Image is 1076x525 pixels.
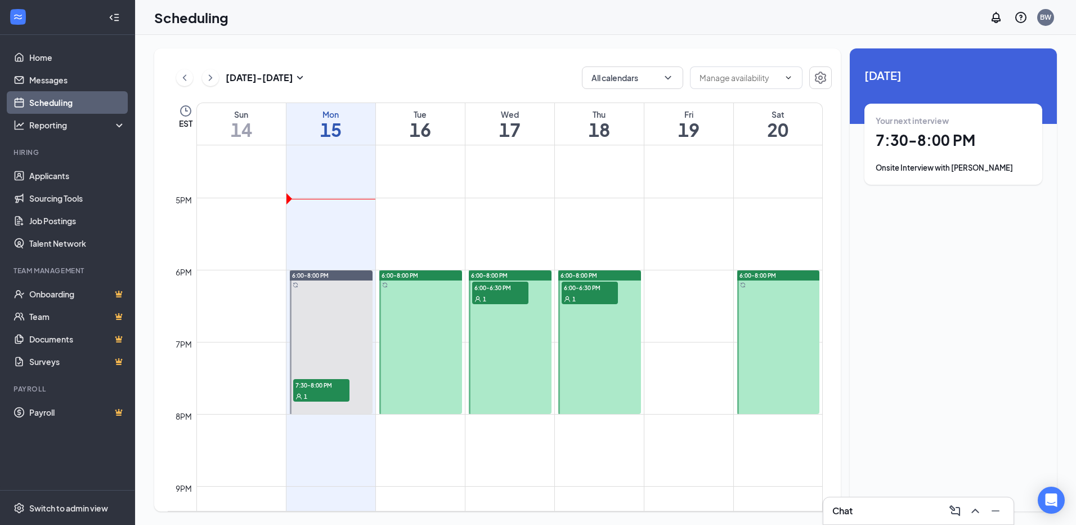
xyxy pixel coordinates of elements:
svg: Minimize [989,504,1002,518]
a: September 14, 2025 [197,103,286,145]
div: 6pm [173,266,194,278]
a: Job Postings [29,210,125,232]
svg: Settings [14,502,25,514]
span: 6:00-8:00 PM [382,272,418,279]
span: 6:00-6:30 PM [472,282,528,293]
svg: Settings [814,71,827,84]
a: PayrollCrown [29,401,125,424]
div: Payroll [14,384,123,394]
a: Scheduling [29,91,125,114]
a: September 18, 2025 [555,103,644,145]
span: 6:00-8:00 PM [471,272,508,279]
span: 1 [572,295,576,303]
span: 6:00-8:00 PM [561,272,597,279]
div: 5pm [173,194,194,206]
h1: 7:30 - 8:00 PM [876,131,1031,150]
svg: Sync [293,282,298,288]
svg: ChevronLeft [179,71,190,84]
span: 1 [483,295,486,303]
a: OnboardingCrown [29,283,125,305]
div: 7pm [173,338,194,350]
svg: Sync [740,282,746,288]
a: September 15, 2025 [286,103,375,145]
a: Applicants [29,164,125,187]
input: Manage availability [700,72,779,84]
div: BW [1040,12,1051,22]
h1: 15 [286,120,375,139]
h3: Chat [832,505,853,517]
svg: Sync [382,282,388,288]
div: Wed [465,109,554,120]
a: September 20, 2025 [734,103,823,145]
h1: 18 [555,120,644,139]
button: ComposeMessage [946,502,964,520]
a: SurveysCrown [29,350,125,373]
svg: User [295,393,302,400]
button: Minimize [987,502,1005,520]
button: Settings [809,66,832,89]
h1: 20 [734,120,823,139]
span: 6:00-8:00 PM [739,272,776,279]
div: Team Management [14,266,123,275]
div: Sat [734,109,823,120]
div: Thu [555,109,644,120]
div: Sun [197,109,286,120]
button: All calendarsChevronDown [582,66,683,89]
h3: [DATE] - [DATE] [226,72,293,84]
a: Messages [29,69,125,91]
h1: 19 [644,120,733,139]
span: 6:00-8:00 PM [292,272,329,279]
div: Reporting [29,119,126,131]
svg: WorkstreamLogo [12,11,24,23]
svg: User [474,296,481,302]
div: Your next interview [876,115,1031,126]
svg: Notifications [989,11,1003,24]
svg: User [564,296,571,302]
button: ChevronRight [202,69,219,86]
a: Home [29,46,125,69]
svg: QuestionInfo [1014,11,1028,24]
span: 7:30-8:00 PM [293,379,349,390]
a: TeamCrown [29,305,125,328]
svg: ChevronRight [205,71,216,84]
a: September 16, 2025 [376,103,465,145]
svg: Collapse [109,12,120,23]
div: Switch to admin view [29,502,108,514]
a: September 17, 2025 [465,103,554,145]
svg: SmallChevronDown [293,71,307,84]
svg: ChevronDown [784,73,793,82]
h1: 17 [465,120,554,139]
div: 8pm [173,410,194,422]
svg: ChevronDown [662,72,674,83]
a: Sourcing Tools [29,187,125,210]
div: Tue [376,109,465,120]
div: Onsite Interview with [PERSON_NAME] [876,162,1031,173]
a: Talent Network [29,232,125,255]
a: DocumentsCrown [29,328,125,350]
button: ChevronUp [966,502,984,520]
div: Fri [644,109,733,120]
a: September 19, 2025 [644,103,733,145]
svg: ChevronUp [969,504,982,518]
svg: Clock [179,104,192,118]
div: Mon [286,109,375,120]
span: EST [179,118,192,129]
svg: ComposeMessage [948,504,962,518]
h1: 16 [376,120,465,139]
div: Hiring [14,148,123,157]
div: 9pm [173,482,194,495]
h1: 14 [197,120,286,139]
span: 1 [304,393,307,401]
div: Open Intercom Messenger [1038,487,1065,514]
svg: Analysis [14,119,25,131]
h1: Scheduling [154,8,228,27]
span: 6:00-6:30 PM [562,282,618,293]
span: [DATE] [864,66,1042,84]
button: ChevronLeft [176,69,193,86]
